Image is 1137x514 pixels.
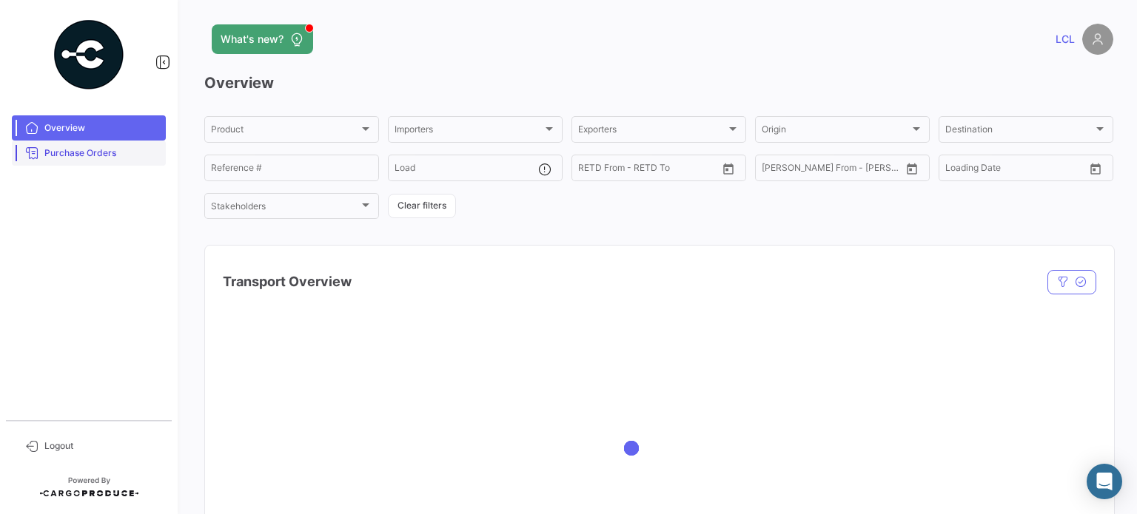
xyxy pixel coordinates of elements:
span: Overview [44,121,160,135]
span: Purchase Orders [44,146,160,160]
input: To [609,165,676,175]
span: Importers [395,126,543,137]
button: Open calendar [717,158,739,180]
button: Open calendar [1084,158,1107,180]
span: Logout [44,439,160,453]
span: What's new? [221,32,284,47]
span: Stakeholders [211,203,359,214]
h4: Transport Overview [223,271,352,292]
input: From [762,165,782,175]
div: Abrir Intercom Messenger [1087,464,1122,499]
span: Exporters [578,126,726,137]
input: From [578,165,599,175]
span: LCL [1056,32,1075,47]
span: Origin [762,126,910,137]
a: Overview [12,115,166,141]
img: placeholder-user.png [1082,24,1113,55]
span: Product [211,126,359,137]
button: What's new? [212,24,313,54]
span: Destination [945,126,1093,137]
button: Open calendar [901,158,923,180]
h3: Overview [204,72,1113,93]
input: From [945,165,966,175]
button: Clear filters [388,194,456,218]
input: To [976,165,1043,175]
input: To [793,165,859,175]
img: powered-by.png [52,18,126,92]
a: Purchase Orders [12,141,166,166]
